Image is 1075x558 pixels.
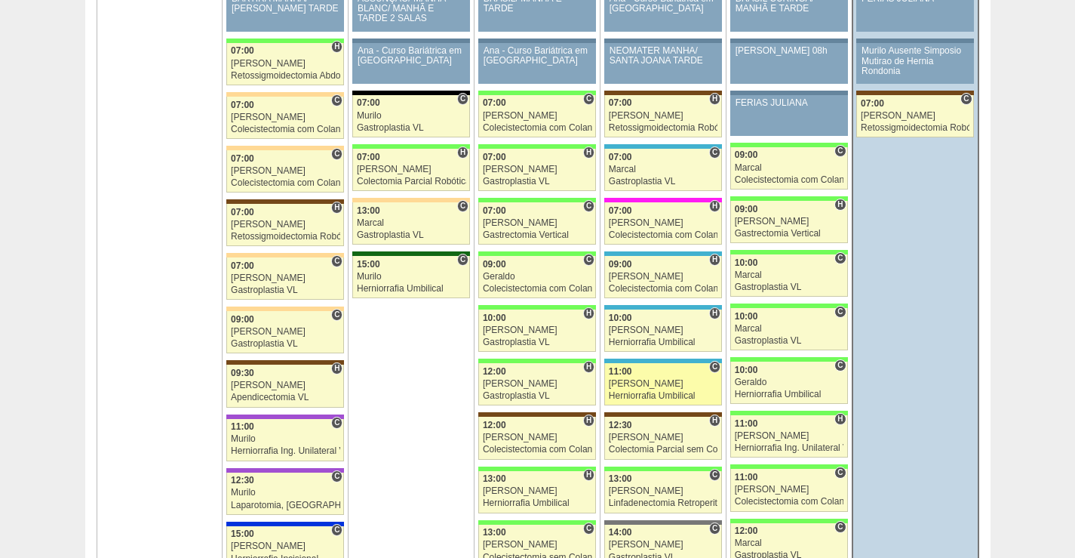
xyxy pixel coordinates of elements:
div: Key: Brasil [478,305,596,310]
div: Key: Bartira [352,198,470,202]
div: Herniorrafia Umbilical [609,391,718,401]
div: Murilo [231,488,340,498]
div: Herniorrafia Ing. Unilateral VL [231,446,340,456]
div: Murilo [357,111,466,121]
a: [PERSON_NAME] 08h [730,43,848,84]
div: [PERSON_NAME] [231,59,340,69]
span: Consultório [709,146,720,159]
span: 07:00 [231,153,254,164]
a: FERIAS JULIANA [730,95,848,136]
span: Consultório [583,200,594,212]
a: C 07:00 Murilo Gastroplastia VL [352,95,470,137]
span: 12:00 [483,420,506,430]
div: Key: Santa Joana [856,91,973,95]
span: 09:00 [735,150,758,160]
span: Hospital [457,146,468,159]
div: Key: Aviso [604,39,722,43]
div: Key: Bartira [226,253,344,257]
div: Gastroplastia VL [483,391,592,401]
span: 15:00 [231,529,254,539]
span: 09:00 [231,314,254,325]
div: Murilo [231,434,340,444]
div: Herniorrafia Ing. Unilateral VL [735,443,843,453]
div: Key: Santa Joana [604,91,722,95]
div: Gastroplastia VL [231,339,340,349]
span: 07:00 [231,100,254,110]
span: Consultório [834,252,846,264]
span: 12:30 [609,420,632,430]
div: [PERSON_NAME] [609,325,718,335]
span: Consultório [834,521,846,533]
div: Key: Brasil [730,411,848,415]
a: C 13:00 [PERSON_NAME] Linfadenectomia Retroperitoneal [604,471,722,513]
span: Consultório [834,359,846,371]
div: Marcal [735,324,843,334]
div: Gastroplastia VL [231,285,340,295]
div: Gastroplastia VL [609,177,718,187]
span: 07:00 [231,207,254,217]
span: 07:00 [483,152,506,162]
div: [PERSON_NAME] [483,540,592,550]
span: Consultório [709,469,720,481]
div: Colectomia Parcial Robótica [357,177,466,187]
span: 11:00 [609,366,632,377]
div: Marcal [735,270,843,280]
div: Key: Bartira [226,146,344,150]
div: [PERSON_NAME] [231,541,340,551]
div: [PERSON_NAME] [483,218,592,228]
span: Consultório [583,254,594,266]
div: [PERSON_NAME] [609,218,718,228]
a: Murilo Ausente Simposio Mutirao de Hernia Rondonia [856,43,973,84]
div: Colecistectomia com Colangiografia VL [483,284,592,294]
div: Marcal [357,218,466,228]
div: [PERSON_NAME] [735,217,843,227]
span: Hospital [709,415,720,427]
div: Key: Brasil [478,359,596,363]
a: C 07:00 [PERSON_NAME] Colecistectomia com Colangiografia VL [478,95,596,137]
div: [PERSON_NAME] [357,165,466,174]
div: Colecistectomia com Colangiografia VL [735,497,843,507]
span: Hospital [583,415,594,427]
span: Hospital [583,146,594,159]
span: 15:00 [357,259,380,270]
span: Consultório [834,306,846,318]
div: [PERSON_NAME] [735,431,843,441]
span: Consultório [583,523,594,535]
a: C 11:00 Murilo Herniorrafia Ing. Unilateral VL [226,419,344,461]
div: Key: Santa Maria [352,251,470,256]
span: 09:30 [231,368,254,378]
div: Key: Aviso [730,39,848,43]
div: Key: Bartira [226,307,344,311]
div: Colectomia Parcial sem Colostomia [609,445,718,455]
div: Ana - Curso Bariátrica em [GEOGRAPHIC_DATA] [358,46,465,66]
span: Consultório [331,470,342,482]
div: Key: Santa Joana [604,412,722,417]
a: H 12:00 [PERSON_NAME] Colecistectomia com Colangiografia VL [478,417,596,459]
div: Apendicectomia VL [231,393,340,402]
span: 13:00 [483,473,506,484]
span: Consultório [583,93,594,105]
div: Key: Brasil [478,251,596,256]
a: H 10:00 [PERSON_NAME] Gastroplastia VL [478,310,596,352]
div: Key: Brasil [730,196,848,201]
div: Key: Brasil [352,144,470,149]
span: 13:00 [357,205,380,216]
div: [PERSON_NAME] [609,433,718,442]
a: H 07:00 [PERSON_NAME] Gastroplastia VL [478,149,596,191]
div: Colecistectomia com Colangiografia VL [735,175,843,185]
div: Murilo Ausente Simposio Mutirao de Hernia Rondonia [862,46,969,76]
span: Consultório [457,93,468,105]
a: C 10:00 Marcal Gastroplastia VL [730,254,848,297]
div: [PERSON_NAME] [735,485,843,495]
span: 12:00 [735,526,758,536]
div: Key: Brasil [478,91,596,95]
div: [PERSON_NAME] [483,433,592,442]
span: 10:00 [609,313,632,323]
span: Consultório [834,145,846,157]
div: [PERSON_NAME] [609,379,718,389]
span: 07:00 [231,261,254,271]
div: Marcal [609,165,718,174]
div: Key: Brasil [478,467,596,471]
span: Consultório [331,524,342,536]
div: [PERSON_NAME] [609,272,718,282]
